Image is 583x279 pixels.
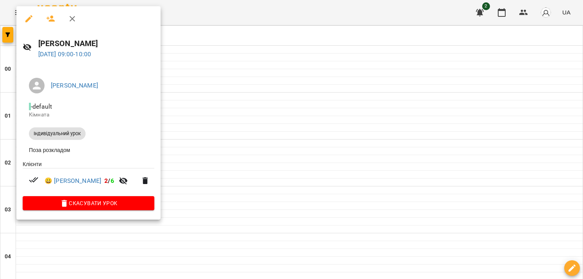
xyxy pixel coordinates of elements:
[29,103,54,110] span: - default
[104,177,114,184] b: /
[104,177,108,184] span: 2
[23,196,154,210] button: Скасувати Урок
[38,50,91,58] a: [DATE] 09:00-10:00
[23,143,154,157] li: Поза розкладом
[29,111,148,119] p: Кімната
[111,177,114,184] span: 6
[29,175,38,184] svg: Візит сплачено
[45,176,101,186] a: 😀 [PERSON_NAME]
[29,199,148,208] span: Скасувати Урок
[51,82,98,89] a: [PERSON_NAME]
[38,38,155,50] h6: [PERSON_NAME]
[29,130,86,137] span: Індивідуальний урок
[23,160,154,197] ul: Клієнти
